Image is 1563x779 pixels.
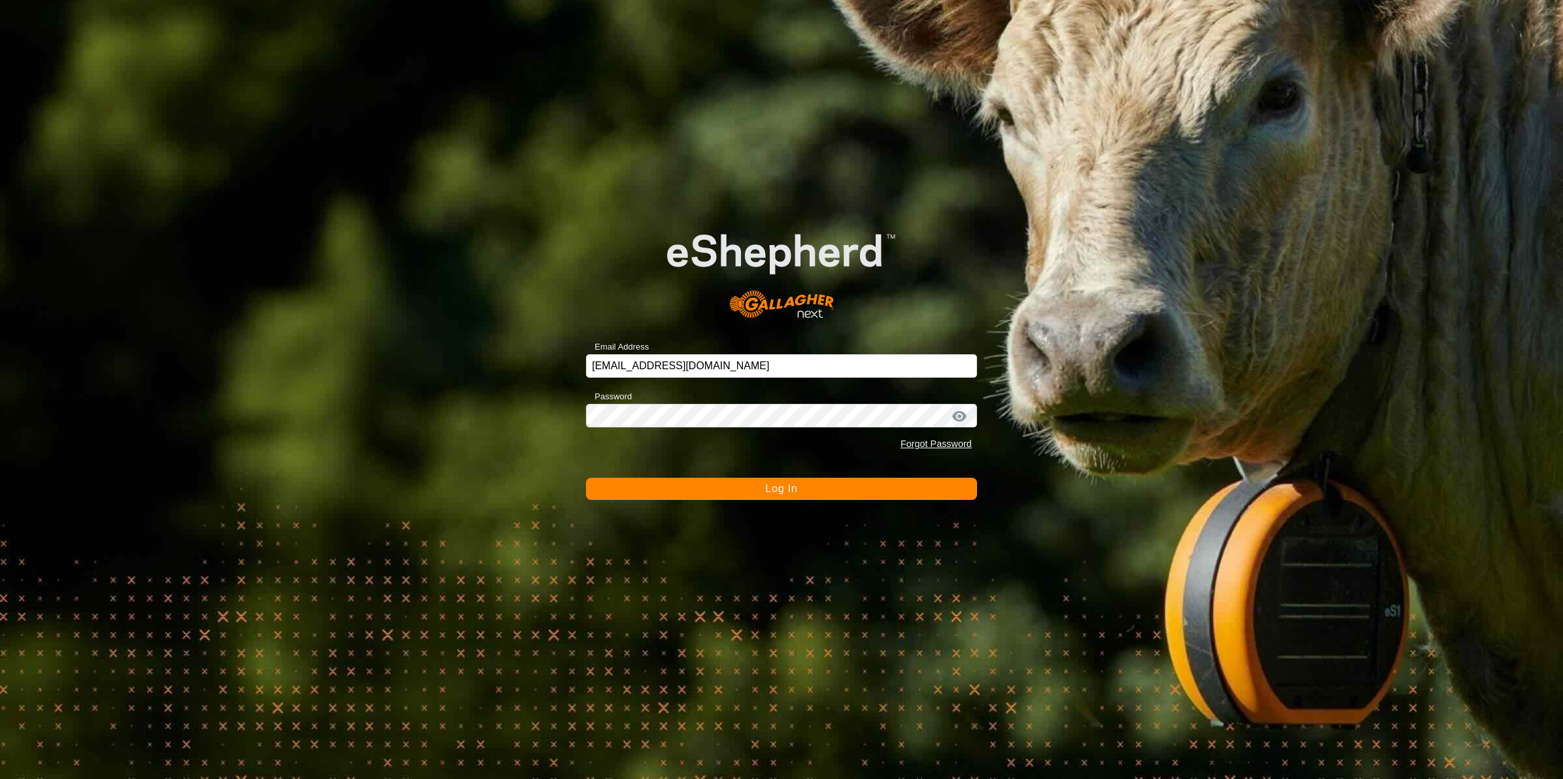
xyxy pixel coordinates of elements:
span: Log In [765,483,797,494]
label: Email Address [586,340,649,354]
input: Email Address [586,354,977,378]
label: Password [586,390,632,403]
img: E-shepherd Logo [625,201,938,335]
button: Log In [586,478,977,500]
a: Forgot Password [901,439,972,449]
